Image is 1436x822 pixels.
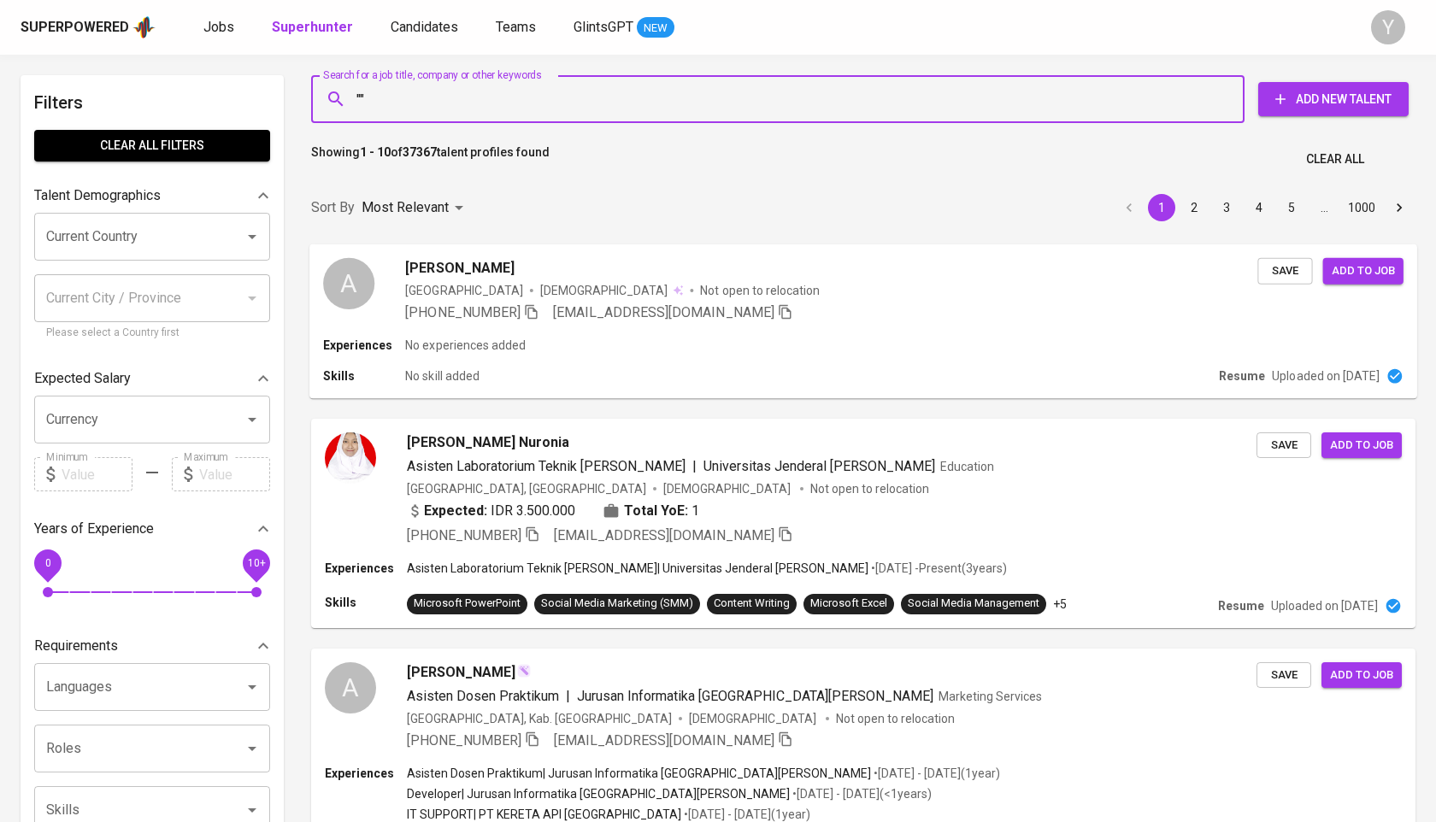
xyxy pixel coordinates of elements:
[44,557,50,569] span: 0
[574,17,674,38] a: GlintsGPT NEW
[692,501,699,521] span: 1
[1265,666,1303,685] span: Save
[1332,261,1395,280] span: Add to job
[407,527,521,543] span: [PHONE_NUMBER]
[405,257,514,278] span: [PERSON_NAME]
[407,480,646,497] div: [GEOGRAPHIC_DATA], [GEOGRAPHIC_DATA]
[790,785,932,802] p: • [DATE] - [DATE] ( <1 years )
[325,662,376,713] div: A
[714,596,790,612] div: Content Writing
[199,457,270,491] input: Value
[1256,662,1311,689] button: Save
[311,419,1415,628] a: [PERSON_NAME] NuroniaAsisten Laboratorium Teknik [PERSON_NAME]|Universitas Jenderal [PERSON_NAME]...
[407,560,868,577] p: Asisten Laboratorium Teknik [PERSON_NAME] | Universitas Jenderal [PERSON_NAME]
[940,460,994,473] span: Education
[554,527,774,543] span: [EMAIL_ADDRESS][DOMAIN_NAME]
[1245,194,1273,221] button: Go to page 4
[323,257,374,308] div: A
[1306,149,1364,170] span: Clear All
[407,501,575,521] div: IDR 3.500.000
[203,17,238,38] a: Jobs
[1219,367,1265,385] p: Resume
[21,15,156,40] a: Superpoweredapp logo
[311,244,1415,398] a: A[PERSON_NAME][GEOGRAPHIC_DATA][DEMOGRAPHIC_DATA] Not open to relocation[PHONE_NUMBER] [EMAIL_ADD...
[553,303,774,320] span: [EMAIL_ADDRESS][DOMAIN_NAME]
[1272,89,1395,110] span: Add New Talent
[325,560,407,577] p: Experiences
[407,765,871,782] p: Asisten Dosen Praktikum | Jurusan Informatika [GEOGRAPHIC_DATA][PERSON_NAME]
[908,596,1039,612] div: Social Media Management
[624,501,688,521] b: Total YoE:
[1218,597,1264,614] p: Resume
[414,596,521,612] div: Microsoft PowerPoint
[517,664,531,678] img: magic_wand.svg
[405,281,522,298] div: [GEOGRAPHIC_DATA]
[1299,144,1371,175] button: Clear All
[407,710,672,727] div: [GEOGRAPHIC_DATA], Kab. [GEOGRAPHIC_DATA]
[272,19,353,35] b: Superhunter
[1272,367,1379,385] p: Uploaded on [DATE]
[62,457,132,491] input: Value
[240,675,264,699] button: Open
[1321,662,1402,689] button: Add to job
[689,710,819,727] span: [DEMOGRAPHIC_DATA]
[21,18,129,38] div: Superpowered
[46,325,258,342] p: Please select a Country first
[405,337,525,354] p: No experiences added
[1180,194,1208,221] button: Go to page 2
[540,281,670,298] span: [DEMOGRAPHIC_DATA]
[868,560,1007,577] p: • [DATE] - Present ( 3 years )
[810,480,929,497] p: Not open to relocation
[574,19,633,35] span: GlintsGPT
[325,432,376,484] img: 92d6af9d4ed3926e63c003def05d48b2.jpg
[34,512,270,546] div: Years of Experience
[240,408,264,432] button: Open
[1266,261,1304,280] span: Save
[405,367,479,385] p: No skill added
[1321,432,1402,459] button: Add to job
[1053,596,1067,613] p: +5
[391,17,462,38] a: Candidates
[311,144,550,175] p: Showing of talent profiles found
[407,458,686,474] span: Asisten Laboratorium Teknik [PERSON_NAME]
[240,737,264,760] button: Open
[405,303,520,320] span: [PHONE_NUMBER]
[407,432,569,453] span: [PERSON_NAME] Nuronia
[34,636,118,656] p: Requirements
[360,145,391,159] b: 1 - 10
[403,145,437,159] b: 37367
[132,15,156,40] img: app logo
[203,19,234,35] span: Jobs
[407,732,521,749] span: [PHONE_NUMBER]
[1148,194,1175,221] button: page 1
[1330,666,1393,685] span: Add to job
[311,197,355,218] p: Sort By
[496,17,539,38] a: Teams
[34,629,270,663] div: Requirements
[1323,257,1404,284] button: Add to job
[362,192,469,224] div: Most Relevant
[407,785,790,802] p: Developer | Jurusan Informatika [GEOGRAPHIC_DATA][PERSON_NAME]
[1258,82,1409,116] button: Add New Talent
[391,19,458,35] span: Candidates
[1278,194,1305,221] button: Go to page 5
[939,690,1042,703] span: Marketing Services
[407,688,559,704] span: Asisten Dosen Praktikum
[34,368,131,389] p: Expected Salary
[496,19,536,35] span: Teams
[34,130,270,161] button: Clear All filters
[810,596,887,612] div: Microsoft Excel
[424,501,487,521] b: Expected:
[871,765,1000,782] p: • [DATE] - [DATE] ( 1 year )
[692,456,697,477] span: |
[1330,436,1393,455] span: Add to job
[34,519,154,539] p: Years of Experience
[1310,199,1338,216] div: …
[1343,194,1380,221] button: Go to page 1000
[325,594,407,611] p: Skills
[703,458,935,474] span: Universitas Jenderal [PERSON_NAME]
[836,710,955,727] p: Not open to relocation
[663,480,793,497] span: [DEMOGRAPHIC_DATA]
[240,798,264,822] button: Open
[1265,436,1303,455] span: Save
